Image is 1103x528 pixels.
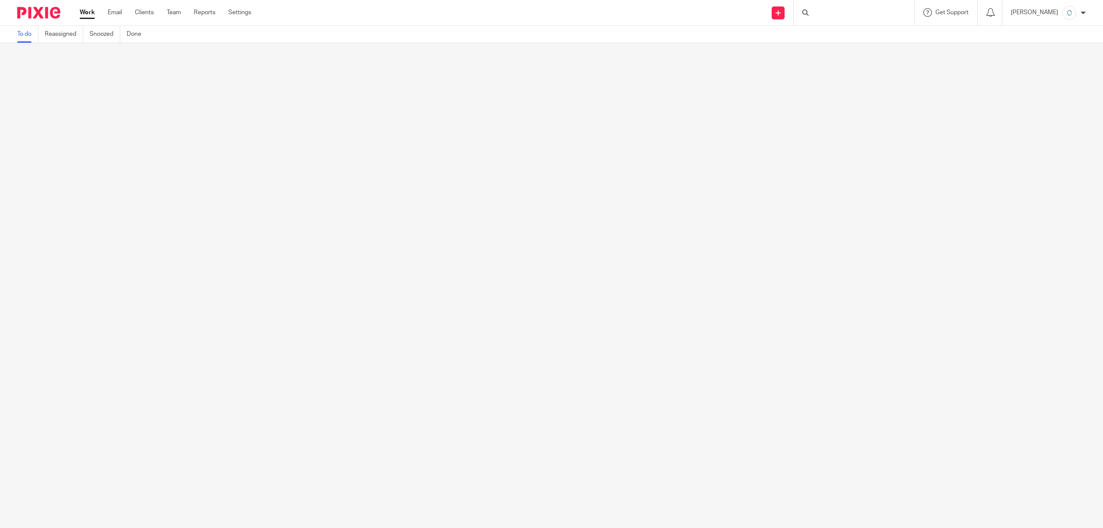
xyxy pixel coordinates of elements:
[90,26,120,43] a: Snoozed
[135,8,154,17] a: Clients
[17,7,60,19] img: Pixie
[228,8,251,17] a: Settings
[1011,8,1058,17] p: [PERSON_NAME]
[108,8,122,17] a: Email
[1062,6,1076,20] img: a---sample2.png
[17,26,38,43] a: To do
[80,8,95,17] a: Work
[194,8,215,17] a: Reports
[127,26,148,43] a: Done
[167,8,181,17] a: Team
[935,9,969,16] span: Get Support
[45,26,83,43] a: Reassigned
